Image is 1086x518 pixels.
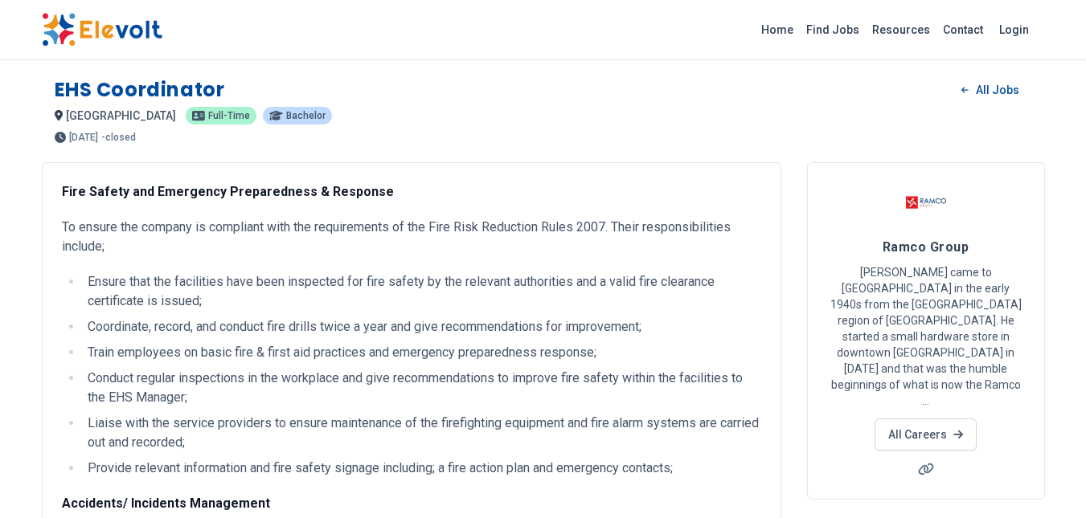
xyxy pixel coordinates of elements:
img: Ramco Group [906,182,946,222]
p: To ensure the company is compliant with the requirements of the Fire Risk Reduction Rules 2007. T... [62,218,761,256]
span: Ramco Group [883,239,969,255]
h1: EHS Coordinator [55,77,225,103]
strong: Accidents/ Incidents Management [62,496,270,511]
strong: Fire Safety and Emergency Preparedness & Response [62,184,394,199]
li: Train employees on basic fire & first aid practices and emergency preparedness response; [83,343,761,362]
span: Full-time [208,111,250,120]
li: Liaise with the service providers to ensure maintenance of the firefighting equipment and fire al... [83,414,761,452]
p: - closed [101,133,136,142]
li: Provide relevant information and fire safety signage including; a fire action plan and emergency ... [83,459,761,478]
a: Login [990,14,1039,46]
span: [DATE] [69,133,98,142]
a: All Jobs [949,78,1031,102]
a: Home [755,17,800,43]
a: Resources [866,17,936,43]
img: Elevolt [42,13,162,47]
span: [GEOGRAPHIC_DATA] [66,109,176,122]
li: Coordinate, record, and conduct fire drills twice a year and give recommendations for improvement; [83,317,761,336]
p: [PERSON_NAME] came to [GEOGRAPHIC_DATA] in the early 1940s from the [GEOGRAPHIC_DATA] region of [... [827,264,1025,409]
span: Bachelor [286,111,326,120]
a: Contact [936,17,990,43]
li: Conduct regular inspections in the workplace and give recommendations to improve fire safety with... [83,369,761,407]
a: Find Jobs [800,17,866,43]
a: All Careers [875,418,977,451]
li: Ensure that the facilities have been inspected for fire safety by the relevant authorities and a ... [83,272,761,311]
